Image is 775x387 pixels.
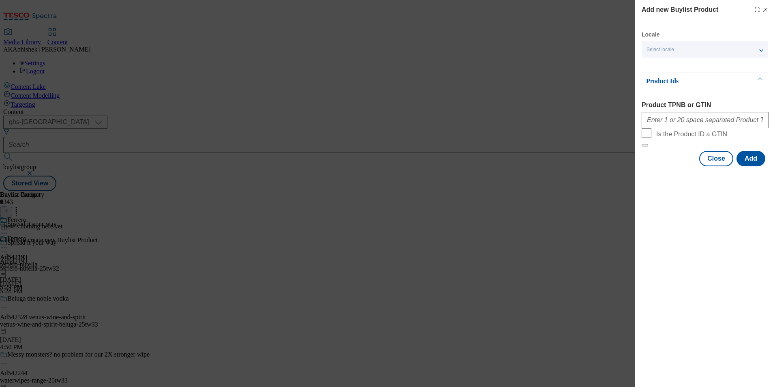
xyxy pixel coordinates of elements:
[642,112,769,128] input: Enter 1 or 20 space separated Product TPNB or GTIN
[642,5,718,15] h4: Add new Buylist Product
[699,151,733,166] button: Close
[647,47,674,53] span: Select locale
[656,131,727,138] span: Is the Product ID a GTIN
[642,32,659,37] label: Locale
[736,151,765,166] button: Add
[646,77,731,85] p: Product Ids
[642,101,769,109] label: Product TPNB or GTIN
[642,41,768,58] button: Select locale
